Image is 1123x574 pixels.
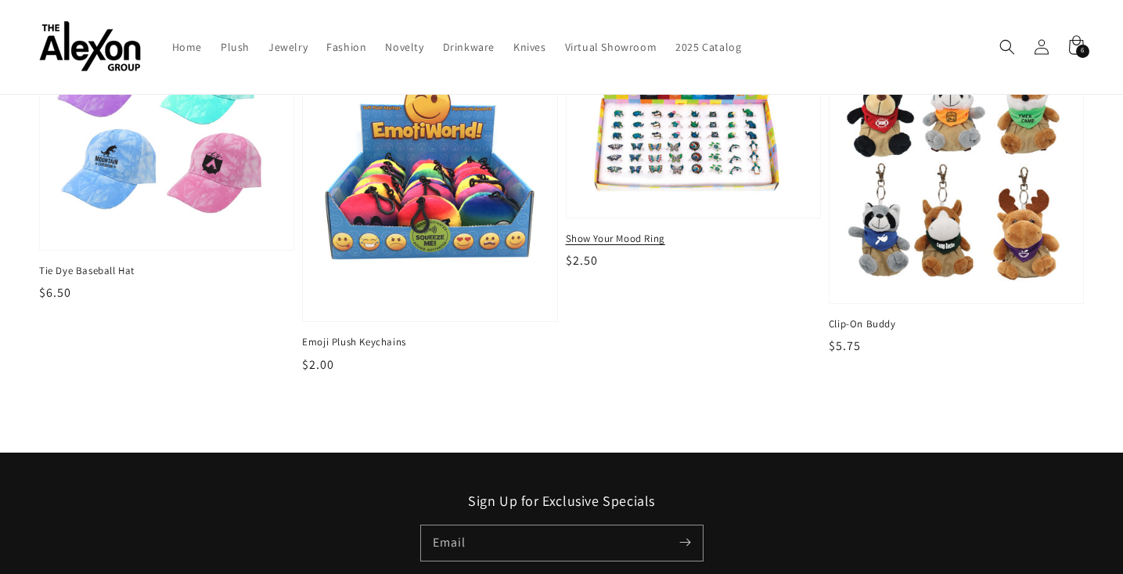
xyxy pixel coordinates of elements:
[1081,45,1085,58] span: 6
[302,18,557,374] a: Emoji Plush KeychainsEmoji Plush Keychains Emoji Plush Keychains $2.00
[675,40,741,54] span: 2025 Catalog
[578,32,808,204] img: Show Your Mood Ring
[566,232,821,246] span: Show Your Mood Ring
[39,492,1084,510] h2: Sign Up for Exclusive Specials
[302,356,334,373] span: $2.00
[565,40,657,54] span: Virtual Showroom
[317,31,376,63] a: Fashion
[566,18,821,270] a: Show Your Mood Ring Show Your Mood Ring $2.50
[668,525,703,560] button: Subscribe
[39,22,141,73] img: The Alexon Group
[990,30,1024,64] summary: Search
[513,40,546,54] span: Knives
[302,335,557,349] span: Emoji Plush Keychains
[443,40,495,54] span: Drinkware
[172,40,202,54] span: Home
[556,31,667,63] a: Virtual Showroom
[326,40,366,54] span: Fashion
[376,31,433,63] a: Novelty
[829,317,1084,331] span: Clip-On Buddy
[504,31,556,63] a: Knives
[566,252,598,269] span: $2.50
[221,40,250,54] span: Plush
[666,31,750,63] a: 2025 Catalog
[259,31,317,63] a: Jewelry
[39,284,71,301] span: $6.50
[434,31,504,63] a: Drinkware
[829,18,1084,356] a: Clip-On BuddyClip-On Buddy Clip-On Buddy $5.75
[385,40,423,54] span: Novelty
[268,40,308,54] span: Jewelry
[829,338,861,354] span: $5.75
[211,31,259,63] a: Plush
[39,264,294,278] span: Tie Dye Baseball Hat
[163,31,211,63] a: Home
[39,18,294,302] a: Tie Dye Baseball HatTie Dye Baseball Hat Tie Dye Baseball Hat $6.50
